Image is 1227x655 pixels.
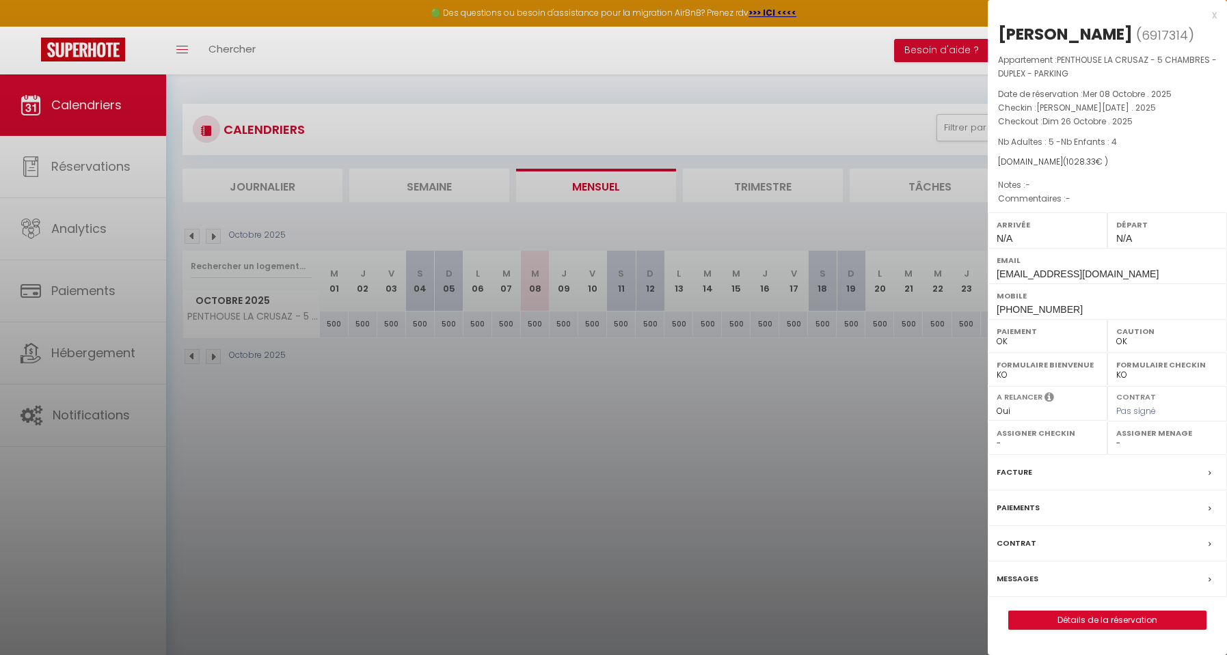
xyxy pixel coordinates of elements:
label: Formulaire Checkin [1116,358,1218,372]
span: Nb Enfants : 4 [1061,136,1117,148]
span: N/A [997,233,1012,244]
p: Checkout : [998,115,1217,128]
span: PENTHOUSE LA CRUSAZ - 5 CHAMBRES - DUPLEX - PARKING [998,54,1217,79]
label: Paiements [997,501,1040,515]
span: - [1066,193,1070,204]
label: Mobile [997,289,1218,303]
label: Messages [997,572,1038,586]
p: Appartement : [998,53,1217,81]
span: [PHONE_NUMBER] [997,304,1083,315]
label: A relancer [997,391,1042,403]
span: 6917314 [1142,27,1188,44]
label: Assigner Checkin [997,426,1098,440]
span: [PERSON_NAME][DATE] . 2025 [1036,102,1156,113]
label: Départ [1116,218,1218,232]
span: 1028.33 [1066,156,1096,167]
span: Dim 26 Octobre . 2025 [1042,115,1133,127]
p: Notes : [998,178,1217,192]
div: [DOMAIN_NAME] [998,156,1217,169]
span: Pas signé [1116,405,1156,417]
div: [PERSON_NAME] [998,23,1133,45]
p: Checkin : [998,101,1217,115]
button: Détails de la réservation [1008,611,1206,630]
p: Date de réservation : [998,87,1217,101]
p: Commentaires : [998,192,1217,206]
label: Facture [997,465,1032,479]
span: - [1025,179,1030,191]
label: Caution [1116,324,1218,338]
label: Assigner Menage [1116,426,1218,440]
label: Email [997,253,1218,267]
label: Contrat [1116,391,1156,400]
span: N/A [1116,233,1132,244]
label: Arrivée [997,218,1098,232]
label: Contrat [997,536,1036,551]
label: Paiement [997,324,1098,338]
span: [EMAIL_ADDRESS][DOMAIN_NAME] [997,268,1159,279]
span: Nb Adultes : 5 - [998,136,1117,148]
span: Mer 08 Octobre . 2025 [1083,88,1172,100]
div: x [988,7,1217,23]
a: Détails de la réservation [1009,611,1206,629]
label: Formulaire Bienvenue [997,358,1098,372]
i: Sélectionner OUI si vous souhaiter envoyer les séquences de messages post-checkout [1044,391,1054,406]
span: ( € ) [1063,156,1108,167]
span: ( ) [1136,25,1194,44]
